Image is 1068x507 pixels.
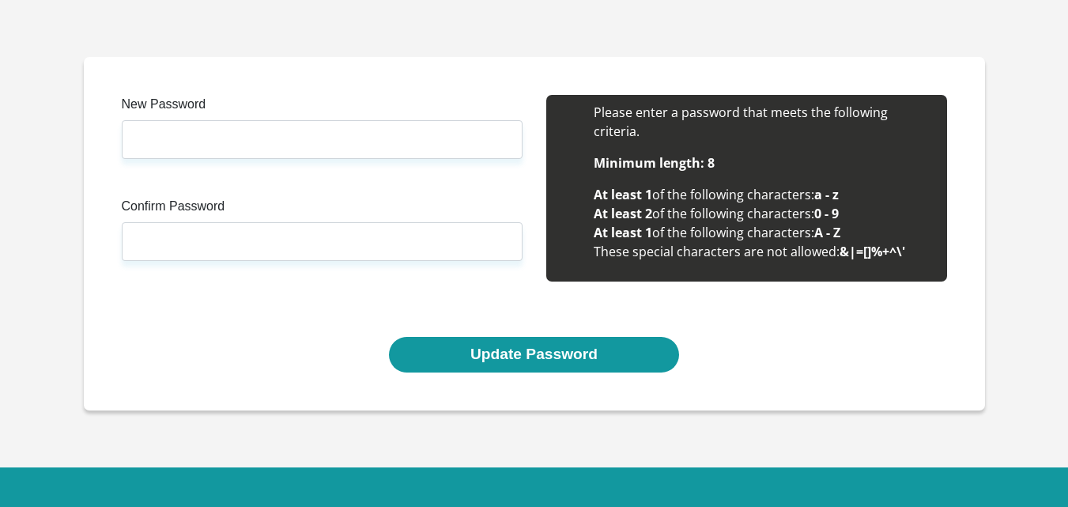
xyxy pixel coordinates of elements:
[594,186,652,203] b: At least 1
[594,223,931,242] li: of the following characters:
[122,95,523,120] label: New Password
[814,205,839,222] b: 0 - 9
[594,205,652,222] b: At least 2
[814,224,840,241] b: A - Z
[389,337,679,373] button: Update Password
[594,185,931,204] li: of the following characters:
[840,243,905,260] b: &|=[]%+^\'
[594,224,652,241] b: At least 1
[122,120,523,159] input: Enter new Password
[594,242,931,261] li: These special characters are not allowed:
[814,186,839,203] b: a - z
[122,222,523,261] input: Confirm Password
[122,197,523,222] label: Confirm Password
[594,103,931,141] li: Please enter a password that meets the following criteria.
[594,204,931,223] li: of the following characters:
[594,154,715,172] b: Minimum length: 8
